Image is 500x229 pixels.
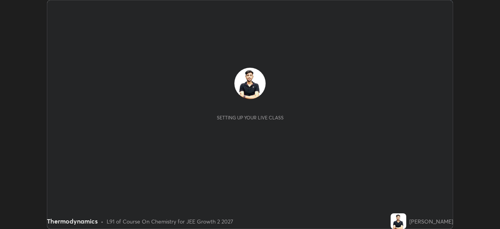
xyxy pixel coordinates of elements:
div: L91 of Course On Chemistry for JEE Growth 2 2027 [107,217,233,225]
img: 9b75b615fa134b8192f11aff96f13d3b.jpg [234,68,266,99]
img: 9b75b615fa134b8192f11aff96f13d3b.jpg [391,213,406,229]
div: • [101,217,104,225]
div: Thermodynamics [47,216,98,226]
div: [PERSON_NAME] [409,217,453,225]
div: Setting up your live class [217,115,284,121]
